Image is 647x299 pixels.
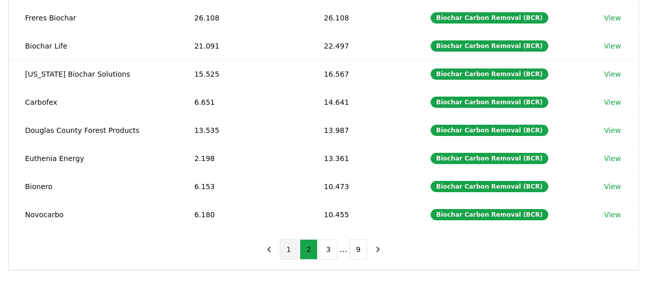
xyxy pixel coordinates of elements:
[9,172,178,200] td: Bionero
[9,144,178,172] td: Euthenia Energy
[9,4,178,32] td: Freres Biochar
[178,144,307,172] td: 2.198
[431,181,548,192] div: Biochar Carbon Removal (BCR)
[320,239,338,260] button: 3
[307,88,414,116] td: 14.641
[431,97,548,108] div: Biochar Carbon Removal (BCR)
[178,172,307,200] td: 6.153
[307,172,414,200] td: 10.473
[307,116,414,144] td: 13.987
[307,32,414,60] td: 22.497
[178,200,307,228] td: 6.180
[178,60,307,88] td: 15.525
[604,153,621,164] a: View
[178,4,307,32] td: 26.108
[431,125,548,136] div: Biochar Carbon Removal (BCR)
[9,32,178,60] td: Biochar Life
[260,239,278,260] button: previous page
[340,243,347,256] li: ...
[604,13,621,23] a: View
[280,239,298,260] button: 1
[604,125,621,135] a: View
[431,40,548,52] div: Biochar Carbon Removal (BCR)
[431,209,548,220] div: Biochar Carbon Removal (BCR)
[431,153,548,164] div: Biochar Carbon Removal (BCR)
[431,68,548,80] div: Biochar Carbon Removal (BCR)
[431,12,548,24] div: Biochar Carbon Removal (BCR)
[300,239,318,260] button: 2
[307,144,414,172] td: 13.361
[604,210,621,220] a: View
[9,200,178,228] td: Novocarbo
[307,200,414,228] td: 10.455
[604,69,621,79] a: View
[369,239,387,260] button: next page
[178,116,307,144] td: 13.535
[349,239,367,260] button: 9
[307,4,414,32] td: 26.108
[604,97,621,107] a: View
[178,32,307,60] td: 21.091
[604,181,621,192] a: View
[178,88,307,116] td: 6.651
[9,88,178,116] td: Carbofex
[604,41,621,51] a: View
[307,60,414,88] td: 16.567
[9,116,178,144] td: Douglas County Forest Products
[9,60,178,88] td: [US_STATE] Biochar Solutions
